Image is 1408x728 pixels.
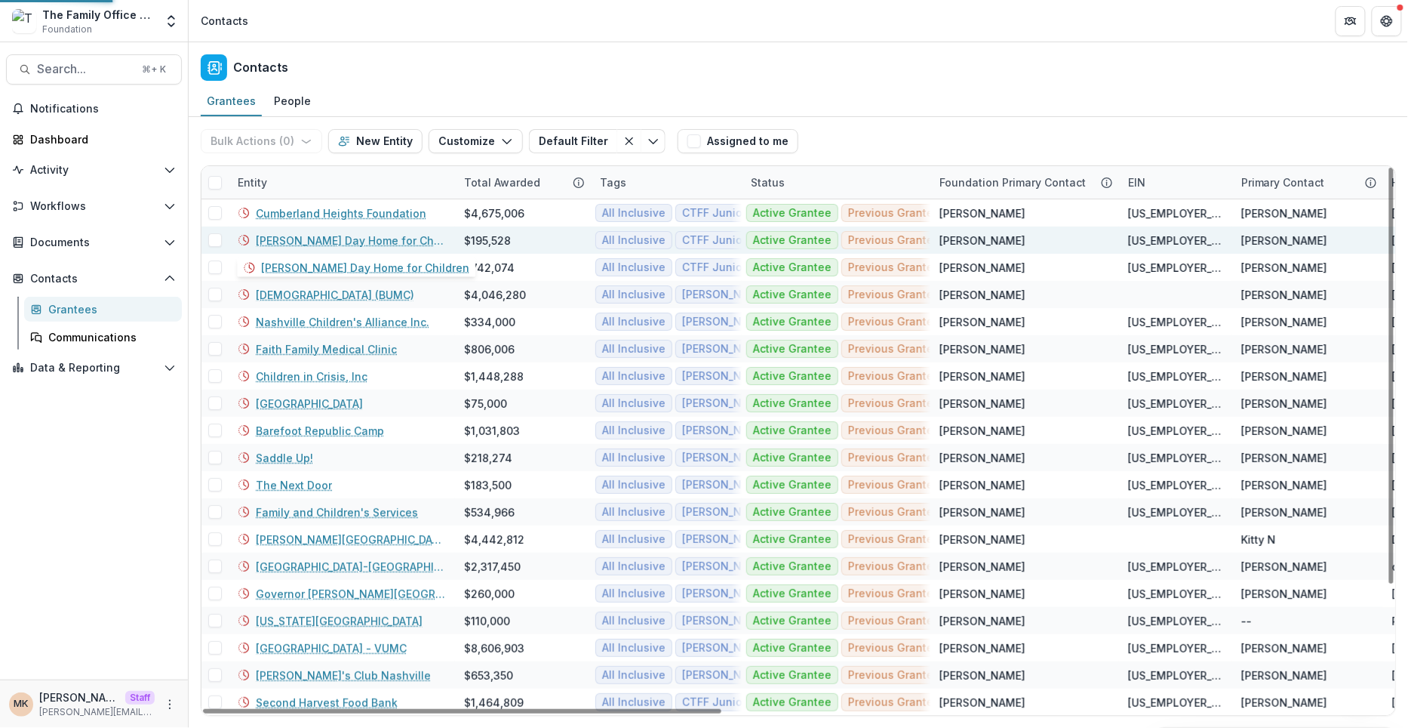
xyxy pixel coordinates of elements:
[602,288,666,301] span: All Inclusive
[30,362,158,375] span: Data & Reporting
[1241,532,1276,548] div: Kitty N
[753,506,832,519] span: Active Grantee
[939,559,1025,575] div: [PERSON_NAME]
[753,588,832,600] span: Active Grantee
[1241,613,1252,629] div: --
[1232,166,1383,199] div: Primary Contact
[464,559,521,575] div: $2,317,450
[848,343,940,356] span: Previous Grantee
[930,166,1119,199] div: Foundation Primary Contact
[256,205,426,221] a: Cumberland Heights Foundation
[939,504,1025,520] div: [PERSON_NAME]
[24,297,182,322] a: Grantees
[602,506,666,519] span: All Inclusive
[256,668,431,683] a: [PERSON_NAME]'s Club Nashville
[256,504,418,520] a: Family and Children's Services
[753,343,832,356] span: Active Grantee
[848,424,940,437] span: Previous Grantee
[682,397,868,410] span: [PERSON_NAME] Family Foundation
[256,233,446,248] a: [PERSON_NAME] Day Home for Children
[602,696,666,709] span: All Inclusive
[939,423,1025,439] div: [PERSON_NAME]
[602,397,666,410] span: All Inclusive
[753,288,832,301] span: Active Grantee
[201,13,248,29] div: Contacts
[256,314,429,330] a: Nashville Children's Alliance Inc.
[42,7,155,23] div: The Family Office Data Sandbox
[939,369,1025,384] div: [PERSON_NAME]
[1128,369,1223,384] div: [US_EMPLOYER_IDENTIFICATION_NUMBER]
[268,90,317,112] div: People
[939,260,1025,276] div: [PERSON_NAME]
[602,452,666,464] span: All Inclusive
[30,164,158,177] span: Activity
[464,369,524,384] div: $1,448,288
[682,234,829,247] span: CTFF Junior Advisory Board
[1241,205,1327,221] div: [PERSON_NAME]
[1128,396,1223,412] div: [US_EMPLOYER_IDENTIFICATION_NUMBER]
[256,695,398,711] a: Second Harvest Food Bank
[1241,423,1327,439] div: [PERSON_NAME]
[1128,613,1223,629] div: [US_EMPLOYER_IDENTIFICATION_NUMBER]
[30,273,158,285] span: Contacts
[464,613,510,629] div: $110,000
[1241,504,1327,520] div: [PERSON_NAME]
[753,261,832,274] span: Active Grantee
[602,234,666,247] span: All Inclusive
[682,642,868,655] span: [PERSON_NAME] Family Foundation
[682,588,957,600] span: [PERSON_NAME] [PERSON_NAME] Family Foundation
[939,586,1025,602] div: [PERSON_NAME]
[602,588,666,600] span: All Inclusive
[682,207,829,220] span: CTFF Junior Advisory Board
[464,396,507,412] div: $75,000
[682,533,768,546] span: [PERSON_NAME]
[753,207,832,220] span: Active Grantee
[848,479,940,492] span: Previous Grantee
[1128,640,1223,656] div: [US_EMPLOYER_IDENTIFICATION_NUMBER]
[753,452,832,464] span: Active Grantee
[602,615,666,628] span: All Inclusive
[1241,341,1327,357] div: [PERSON_NAME]
[429,129,523,153] button: Customize
[1119,174,1154,190] div: EIN
[14,699,29,709] div: Maya Kuppermann
[1119,166,1232,199] div: EIN
[1128,559,1223,575] div: [US_EMPLOYER_IDENTIFICATION_NUMBER]
[30,103,176,116] span: Notifications
[753,424,832,437] span: Active Grantee
[1128,450,1223,466] div: [US_EMPLOYER_IDENTIFICATION_NUMBER]
[125,691,155,705] p: Staff
[12,9,36,33] img: The Family Office Data Sandbox
[602,261,666,274] span: All Inclusive
[753,370,832,383] span: Active Grantee
[617,129,641,153] button: Clear filter
[24,325,182,350] a: Communications
[48,329,170,345] div: Communications
[229,166,455,199] div: Entity
[1241,559,1327,575] div: [PERSON_NAME]
[848,316,940,329] span: Previous Grantee
[1128,423,1223,439] div: [US_EMPLOYER_IDENTIFICATION_NUMBER]
[753,560,832,573] span: Active Grantee
[464,341,515,357] div: $806,006
[1241,260,1327,276] div: [PERSON_NAME]
[37,62,133,76] span: Search...
[753,479,832,492] span: Active Grantee
[1241,287,1327,303] div: [PERSON_NAME]
[1128,504,1223,520] div: [US_EMPLOYER_IDENTIFICATION_NUMBER]
[753,533,832,546] span: Active Grantee
[464,450,512,466] div: $218,274
[1128,341,1223,357] div: [US_EMPLOYER_IDENTIFICATION_NUMBER]
[39,705,155,719] p: [PERSON_NAME][EMAIL_ADDRESS][DOMAIN_NAME]
[1128,668,1223,683] div: [US_EMPLOYER_IDENTIFICATION_NUMBER]
[848,288,940,301] span: Previous Grantee
[233,60,288,75] h2: Contacts
[201,129,322,153] button: Bulk Actions (0)
[256,369,367,384] a: Children in Crisis, Inc
[602,370,666,383] span: All Inclusive
[591,174,635,190] div: Tags
[848,669,940,682] span: Previous Grantee
[195,10,254,32] nav: breadcrumb
[939,695,1025,711] div: [PERSON_NAME]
